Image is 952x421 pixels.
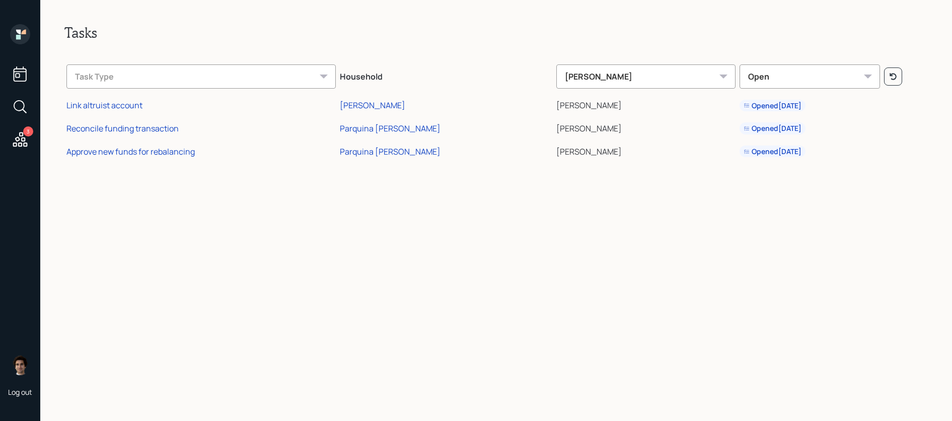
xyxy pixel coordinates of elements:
th: Household [338,57,554,93]
div: Opened [DATE] [744,101,801,111]
td: [PERSON_NAME] [554,93,738,116]
td: [PERSON_NAME] [554,115,738,138]
div: 3 [23,126,33,136]
div: Opened [DATE] [744,123,801,133]
div: Link altruist account [66,100,142,111]
div: Approve new funds for rebalancing [66,146,195,157]
div: Reconcile funding transaction [66,123,179,134]
td: [PERSON_NAME] [554,138,738,162]
div: [PERSON_NAME] [556,64,736,89]
div: Parquina [PERSON_NAME] [340,146,441,157]
div: Opened [DATE] [744,147,801,157]
div: Open [740,64,880,89]
img: harrison-schaefer-headshot-2.png [10,355,30,375]
div: Task Type [66,64,336,89]
div: Log out [8,387,32,397]
div: Parquina [PERSON_NAME] [340,123,441,134]
h2: Tasks [64,24,928,41]
div: [PERSON_NAME] [340,100,405,111]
